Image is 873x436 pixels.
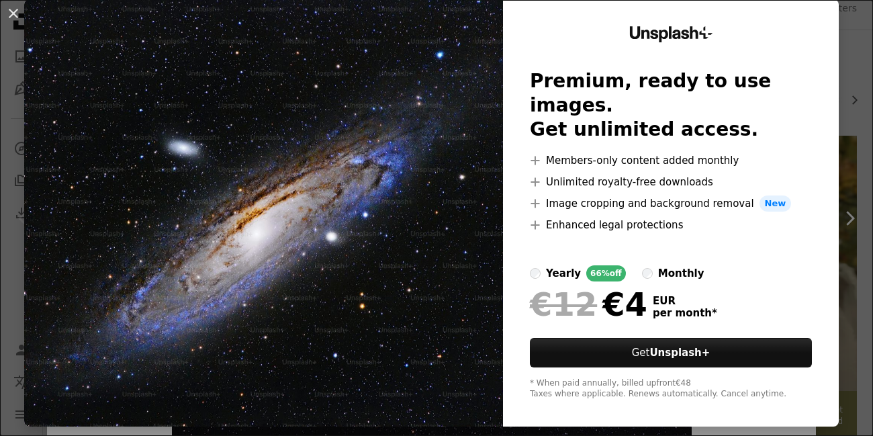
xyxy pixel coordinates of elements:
span: EUR [653,295,717,307]
strong: Unsplash+ [649,347,710,359]
li: Enhanced legal protections [530,217,812,233]
div: €4 [530,287,647,322]
li: Image cropping and background removal [530,195,812,212]
button: GetUnsplash+ [530,338,812,367]
span: €12 [530,287,597,322]
input: yearly66%off [530,268,541,279]
h2: Premium, ready to use images. Get unlimited access. [530,69,812,142]
div: yearly [546,265,581,281]
li: Members-only content added monthly [530,152,812,169]
span: per month * [653,307,717,319]
div: * When paid annually, billed upfront €48 Taxes where applicable. Renews automatically. Cancel any... [530,378,812,400]
input: monthly [642,268,653,279]
span: New [760,195,792,212]
div: 66% off [586,265,626,281]
li: Unlimited royalty-free downloads [530,174,812,190]
div: monthly [658,265,704,281]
